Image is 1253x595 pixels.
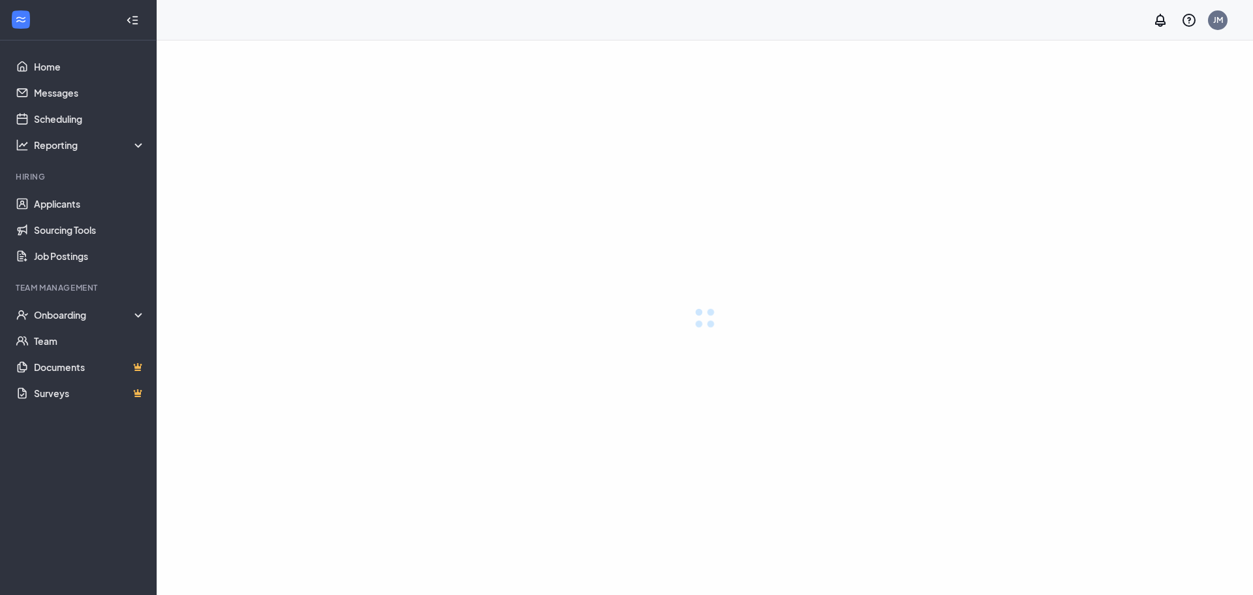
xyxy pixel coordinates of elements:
[16,171,143,182] div: Hiring
[34,54,146,80] a: Home
[34,106,146,132] a: Scheduling
[16,282,143,293] div: Team Management
[1181,12,1197,28] svg: QuestionInfo
[34,191,146,217] a: Applicants
[34,80,146,106] a: Messages
[1152,12,1168,28] svg: Notifications
[14,13,27,26] svg: WorkstreamLogo
[34,243,146,269] a: Job Postings
[34,380,146,406] a: SurveysCrown
[34,217,146,243] a: Sourcing Tools
[16,138,29,152] svg: Analysis
[34,354,146,380] a: DocumentsCrown
[16,308,29,321] svg: UserCheck
[1213,14,1223,25] div: JM
[34,328,146,354] a: Team
[34,138,146,152] div: Reporting
[34,308,146,321] div: Onboarding
[126,14,139,27] svg: Collapse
